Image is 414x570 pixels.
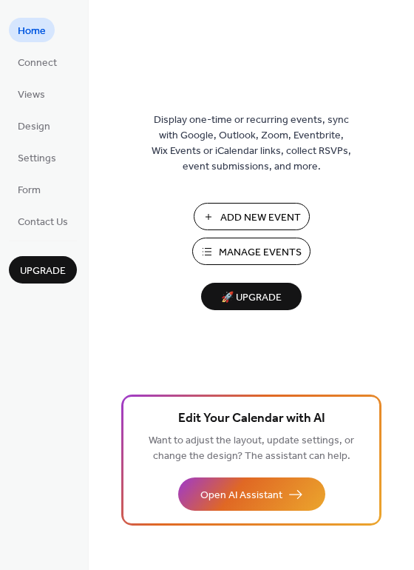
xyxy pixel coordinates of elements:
[20,264,66,279] span: Upgrade
[18,56,57,71] span: Connect
[178,477,325,511] button: Open AI Assistant
[18,119,50,135] span: Design
[9,209,77,233] a: Contact Us
[18,215,68,230] span: Contact Us
[219,245,302,261] span: Manage Events
[9,256,77,284] button: Upgrade
[9,177,50,201] a: Form
[220,210,301,226] span: Add New Event
[152,113,351,175] span: Display one-time or recurring events, sync with Google, Outlook, Zoom, Eventbrite, Wix Events or ...
[18,151,56,167] span: Settings
[200,488,282,503] span: Open AI Assistant
[178,409,325,429] span: Edit Your Calendar with AI
[210,288,293,308] span: 🚀 Upgrade
[149,431,354,466] span: Want to adjust the layout, update settings, or change the design? The assistant can help.
[18,87,45,103] span: Views
[9,81,54,106] a: Views
[194,203,310,230] button: Add New Event
[9,145,65,170] a: Settings
[18,24,46,39] span: Home
[201,283,302,310] button: 🚀 Upgrade
[9,50,66,74] a: Connect
[9,18,55,42] a: Home
[192,238,310,265] button: Manage Events
[18,183,41,198] span: Form
[9,113,59,138] a: Design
